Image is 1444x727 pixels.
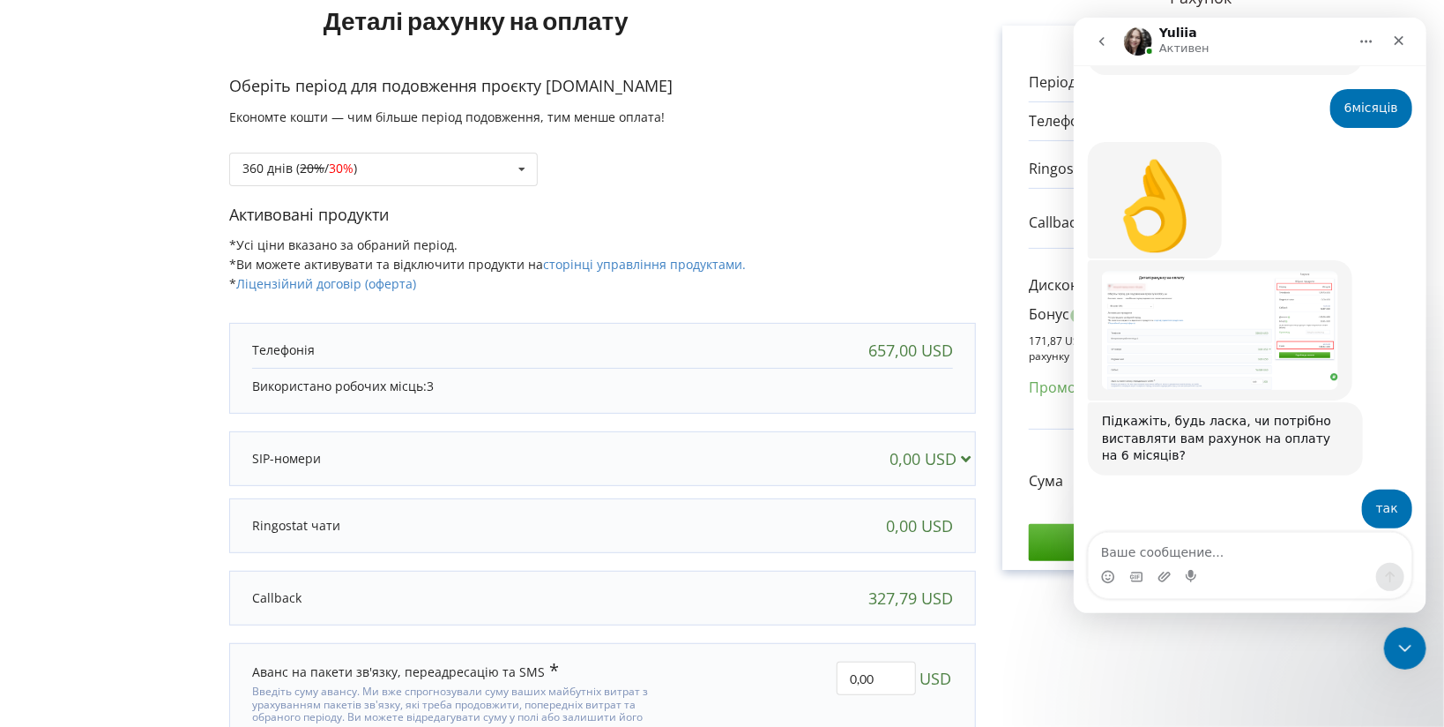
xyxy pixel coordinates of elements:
p: Callback [1029,213,1083,233]
div: Аванс на пакети зв'язку, переадресацію та SMS [252,662,559,681]
p: Обрані продукти [1029,34,1373,57]
span: *Ви можете активувати та відключити продукти на [229,256,746,273]
span: 3 [427,378,434,394]
div: 0,00 USD [886,517,953,535]
p: Ringostat чати [1029,159,1128,179]
p: Сума [1029,471,1063,491]
div: 657,00 USD [868,341,953,359]
p: Оберіть період для подовження проєкту [DOMAIN_NAME] [229,75,976,98]
iframe: Intercom live chat [1384,627,1426,670]
p: Ringostat чати [252,517,340,535]
p: Період [1029,72,1076,93]
div: 327,79 USD [868,589,953,607]
span: 30% [329,160,354,176]
p: Активовані продукти [229,204,976,227]
a: сторінці управління продуктами. [543,256,746,273]
p: 171,87 USD бонусів стануть доступні через 270 днів після оплати рахунку [1029,334,1373,363]
input: Перейти до оплати [1029,524,1373,561]
p: Callback [252,589,301,607]
p: Телефонія [252,341,315,359]
div: 360 днів ( / ) [242,162,357,175]
p: Використано робочих місць: [252,378,953,395]
p: Телефонія [1029,111,1099,131]
a: Ліцензійний договір (оферта) [236,275,416,292]
span: Економте кошти — чим більше період подовження, тим менше оплата! [229,109,665,125]
iframe: Intercom live chat [1074,18,1426,613]
s: 20% [300,160,324,176]
span: *Усі ціни вказано за обраний період. [229,236,458,253]
p: SIP-номери [252,450,321,468]
p: Дисконт [1029,275,1086,296]
p: Бонус [1029,304,1069,325]
div: 0,00 USD [889,450,979,468]
span: USD [919,662,951,695]
p: Промокод [1029,378,1100,398]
